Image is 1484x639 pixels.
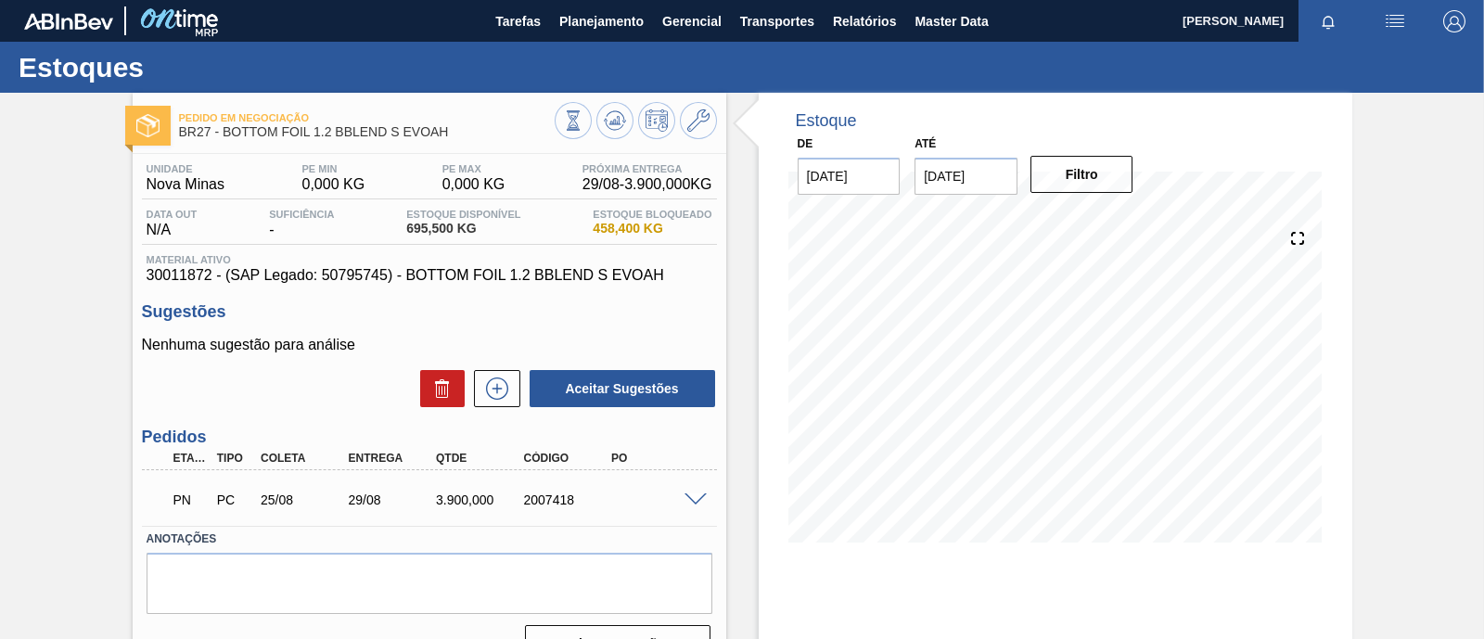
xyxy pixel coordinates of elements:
button: Atualizar Gráfico [596,102,633,139]
div: Nova sugestão [465,370,520,407]
div: 2007418 [519,492,616,507]
h1: Estoques [19,57,348,78]
div: 25/08/2025 [256,492,352,507]
h3: Sugestões [142,302,717,322]
div: - [264,209,339,238]
div: Código [519,452,616,465]
span: Pedido em Negociação [179,112,555,123]
img: userActions [1384,10,1406,32]
div: PO [607,452,703,465]
span: Gerencial [662,10,722,32]
span: Data out [147,209,198,220]
span: 0,000 KG [442,176,505,193]
div: Estoque [796,111,857,131]
button: Ir ao Master Data / Geral [680,102,717,139]
span: 458,400 KG [593,222,711,236]
span: Estoque Bloqueado [593,209,711,220]
span: Relatórios [833,10,896,32]
span: PE MIN [302,163,365,174]
span: Tarefas [495,10,541,32]
span: Unidade [147,163,224,174]
label: Anotações [147,526,712,553]
span: 30011872 - (SAP Legado: 50795745) - BOTTOM FOIL 1.2 BBLEND S EVOAH [147,267,712,284]
div: Entrega [344,452,441,465]
span: Nova Minas [147,176,224,193]
span: PE MAX [442,163,505,174]
span: BR27 - BOTTOM FOIL 1.2 BBLEND S EVOAH [179,125,555,139]
label: Até [915,137,936,150]
span: Material ativo [147,254,712,265]
div: Tipo [212,452,257,465]
p: Nenhuma sugestão para análise [142,337,717,353]
img: TNhmsLtSVTkK8tSr43FrP2fwEKptu5GPRR3wAAAABJRU5ErkJggg== [24,13,113,30]
span: 0,000 KG [302,176,365,193]
div: 29/08/2025 [344,492,441,507]
button: Programar Estoque [638,102,675,139]
span: Transportes [740,10,814,32]
div: Pedido de Compra [212,492,257,507]
span: Planejamento [559,10,644,32]
p: PN [173,492,209,507]
div: Etapa [169,452,213,465]
img: Ícone [136,114,160,137]
span: 29/08 - 3.900,000 KG [582,176,712,193]
h3: Pedidos [142,428,717,447]
div: Coleta [256,452,352,465]
button: Aceitar Sugestões [530,370,715,407]
div: Aceitar Sugestões [520,368,717,409]
button: Visão Geral dos Estoques [555,102,592,139]
div: Qtde [431,452,528,465]
span: 695,500 KG [406,222,520,236]
input: dd/mm/yyyy [798,158,901,195]
div: Excluir Sugestões [411,370,465,407]
button: Filtro [1030,156,1133,193]
div: N/A [142,209,202,238]
div: 3.900,000 [431,492,528,507]
label: De [798,137,813,150]
button: Notificações [1298,8,1358,34]
span: Suficiência [269,209,334,220]
span: Estoque Disponível [406,209,520,220]
span: Próxima Entrega [582,163,712,174]
span: Master Data [915,10,988,32]
img: Logout [1443,10,1465,32]
div: Pedido em Negociação [169,479,213,520]
input: dd/mm/yyyy [915,158,1017,195]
